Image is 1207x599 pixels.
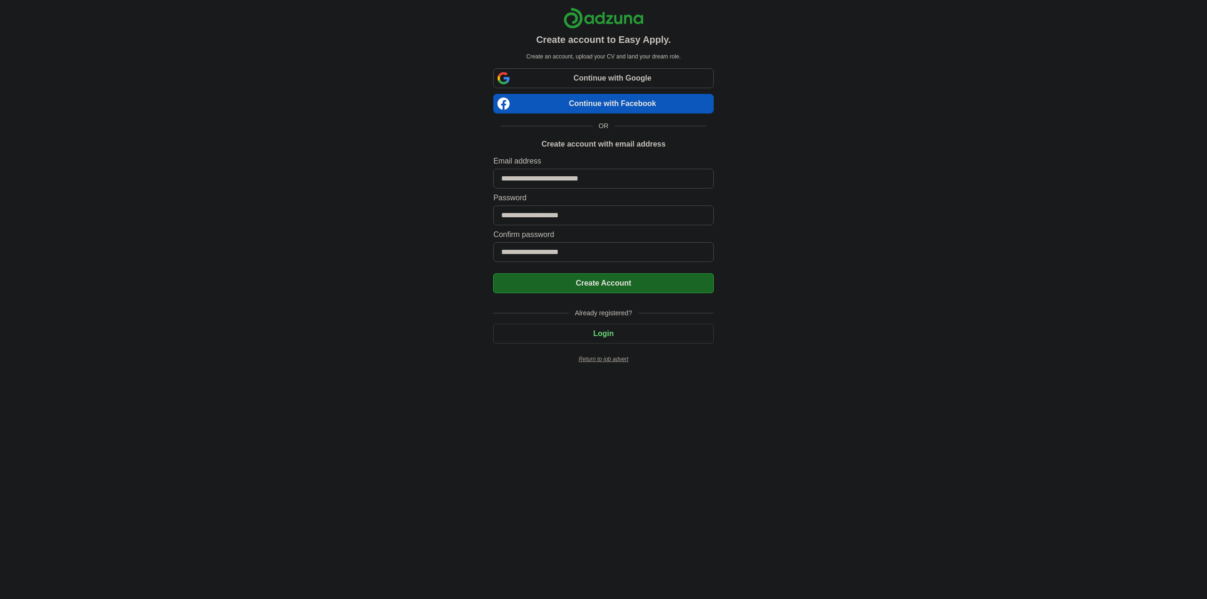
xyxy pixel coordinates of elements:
label: Email address [493,156,713,167]
label: Password [493,192,713,204]
h1: Create account with email address [541,139,665,150]
button: Create Account [493,273,713,293]
a: Continue with Google [493,68,713,88]
p: Create an account, upload your CV and land your dream role. [495,52,711,61]
label: Confirm password [493,229,713,240]
h1: Create account to Easy Apply. [536,33,671,47]
span: Already registered? [569,308,637,318]
a: Return to job advert [493,355,713,363]
a: Login [493,329,713,337]
img: Adzuna logo [563,8,644,29]
a: Continue with Facebook [493,94,713,114]
button: Login [493,324,713,344]
span: OR [593,121,614,131]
